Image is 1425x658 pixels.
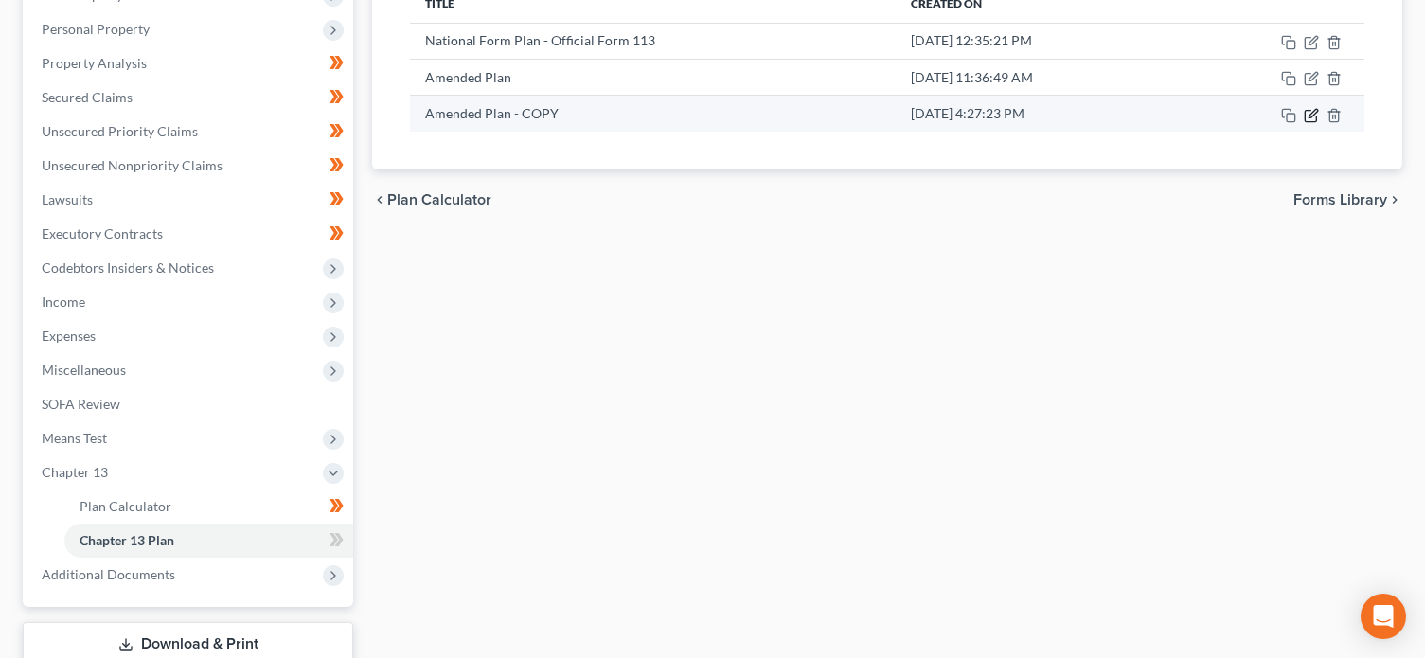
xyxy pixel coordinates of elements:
[42,328,96,344] span: Expenses
[896,96,1180,132] td: [DATE] 4:27:23 PM
[896,59,1180,95] td: [DATE] 11:36:49 AM
[1387,192,1402,207] i: chevron_right
[27,115,353,149] a: Unsecured Priority Claims
[896,23,1180,59] td: [DATE] 12:35:21 PM
[42,55,147,71] span: Property Analysis
[42,293,85,310] span: Income
[42,225,163,241] span: Executory Contracts
[27,149,353,183] a: Unsecured Nonpriority Claims
[410,96,896,132] td: Amended Plan - COPY
[42,157,223,173] span: Unsecured Nonpriority Claims
[410,23,896,59] td: National Form Plan - Official Form 113
[372,192,491,207] button: chevron_left Plan Calculator
[42,89,133,105] span: Secured Claims
[27,387,353,421] a: SOFA Review
[64,524,353,558] a: Chapter 13 Plan
[27,183,353,217] a: Lawsuits
[27,80,353,115] a: Secured Claims
[27,217,353,251] a: Executory Contracts
[42,566,175,582] span: Additional Documents
[27,46,353,80] a: Property Analysis
[410,59,896,95] td: Amended Plan
[80,532,174,548] span: Chapter 13 Plan
[64,489,353,524] a: Plan Calculator
[42,21,150,37] span: Personal Property
[387,192,491,207] span: Plan Calculator
[42,464,108,480] span: Chapter 13
[42,123,198,139] span: Unsecured Priority Claims
[42,396,120,412] span: SOFA Review
[42,191,93,207] span: Lawsuits
[1293,192,1402,207] button: Forms Library chevron_right
[80,498,171,514] span: Plan Calculator
[42,430,107,446] span: Means Test
[42,259,214,276] span: Codebtors Insiders & Notices
[1293,192,1387,207] span: Forms Library
[42,362,126,378] span: Miscellaneous
[372,192,387,207] i: chevron_left
[1361,594,1406,639] div: Open Intercom Messenger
